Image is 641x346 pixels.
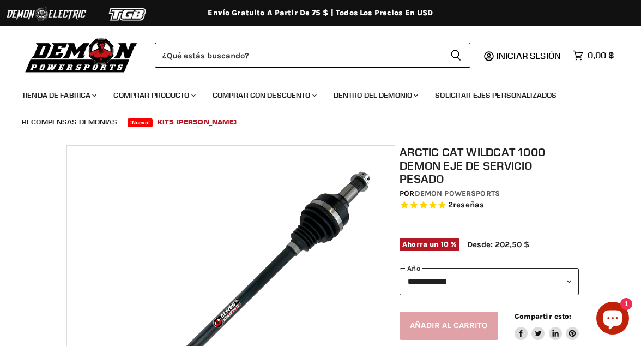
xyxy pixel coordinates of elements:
div: POR [400,188,579,200]
span: iniciar sesión [497,50,561,61]
a: iniciar sesión [492,51,567,61]
a: COMPRAR PRODUCTO [105,84,202,106]
span: Ahorra un 10 % [400,238,459,250]
a: RECOMPENSAS DEMONIAS [14,111,125,133]
aside: Compartir esto: [515,312,579,341]
span: Compartir esto: [515,312,572,320]
select: Año [400,268,579,295]
span: reseñas [453,200,484,210]
a: KITS [PERSON_NAME] [149,111,245,133]
inbox-online-store-chat: Chat de la tienda en línea de Shopify [593,302,632,337]
span: Desde: 202,50 $ [467,240,529,249]
span: Calificado 5,0 de 5 estrellas 2 reseñas [400,200,579,211]
img: Deportes de poder demoníaco [22,35,141,74]
a: 0,00 $ [567,47,619,63]
a: TIENDA DE FABRICA [14,84,103,106]
span: 0,00 $ [588,50,614,61]
a: SOLICITAR EJES PERSONALIZADOS [427,84,565,106]
span: ¡Nuevo! [128,118,153,127]
h1: ARCTIC CAT WILDCAT 1000 DEMON EJE DE SERVICIO PESADO [400,145,579,186]
button: BUSCAR [442,43,470,68]
span: 2 reseñas [448,200,484,210]
input: Cuando los resultados de autocompletar estén disponibles, use las flechas arriba y abajo para rev... [155,43,442,68]
img: Logotipo de Demon Electric 2 [5,4,87,25]
form: PRODUCTO [155,43,470,68]
a: DEMON POWERSPORTS [415,189,500,198]
img: Logotipo de TGB 2 [87,4,169,25]
a: COMPRAR CON DESCUENTO [204,84,323,106]
ul: Menú principal [14,80,611,133]
a: DENTRO DEL DEMONIO [325,84,425,106]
